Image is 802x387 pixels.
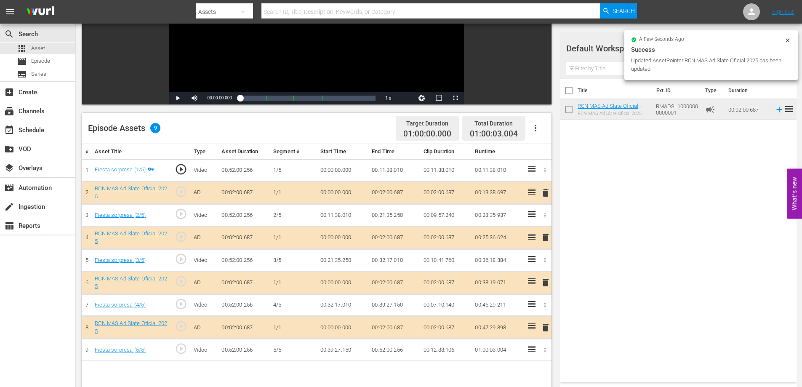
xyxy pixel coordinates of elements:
td: 00:02:00.687 [368,181,420,204]
td: 00:00:00.000 [317,316,369,339]
span: Automation [4,183,14,193]
span: play_circle_outline [175,253,187,265]
td: Video [190,159,218,181]
a: Fiesta sorpresa (1/5) [95,166,146,173]
td: 00:36:18.384 [472,249,523,272]
td: 00:02:00.687 [368,226,420,249]
td: 1/1 [270,271,317,294]
td: 00:25:36.624 [472,226,523,249]
td: 1/1 [270,181,317,204]
td: 00:12:33.106 [420,339,472,361]
div: Target Duration [403,117,451,129]
td: 5 [82,249,91,272]
td: 4/5 [270,294,317,316]
button: delete [541,232,551,244]
td: 1/1 [270,226,317,249]
td: 00:11:38.010 [317,204,369,227]
td: 00:23:35.937 [472,204,523,227]
td: AD [190,181,218,204]
td: 7 [82,294,91,316]
span: play_circle_outline [175,275,187,288]
th: Asset Title [91,144,171,160]
th: Start Time [317,144,369,160]
td: 00:32:17.010 [317,294,369,316]
td: 2/5 [270,204,317,227]
td: 00:00:00.000 [317,181,369,204]
span: Search [4,29,14,39]
span: Ingestion [4,202,14,212]
td: 00:21:35.250 [317,249,369,272]
span: play_circle_outline [175,320,187,333]
td: 00:39:27.150 [368,294,420,316]
span: Channels [4,106,14,116]
span: Series [31,70,46,78]
span: Create [4,87,14,97]
th: Title [578,79,651,102]
td: 00:02:00.687 [218,316,270,339]
td: 6 [82,271,91,294]
a: RCN MAS Ad Slate Oficial 2025 [95,320,167,334]
button: Play [169,92,186,104]
span: play_circle_outline [175,163,187,176]
a: Fiesta sorpresa (4/5) [95,302,146,308]
span: 01:00:03.004 [470,129,518,139]
th: Clip Duration [420,144,472,160]
td: 00:02:00.687 [218,181,270,204]
td: 00:52:00.256 [218,159,270,181]
td: 00:52:00.256 [218,204,270,227]
td: 00:02:00.687 [420,271,472,294]
th: Type [190,144,218,160]
td: 3/5 [270,249,317,272]
a: Fiesta sorpresa (2/5) [95,212,146,218]
th: Segment # [270,144,317,160]
span: delete [541,232,551,243]
a: RCN MAS Ad Slate Oficial 2025 [95,230,167,245]
th: # [82,144,91,160]
td: AD [190,316,218,339]
span: Ad [705,104,715,115]
td: 00:39:27.150 [317,339,369,361]
span: delete [541,323,551,333]
td: 00:02:00.687 [368,271,420,294]
td: 00:52:00.256 [218,294,270,316]
span: Episode [17,56,27,67]
span: 9 [150,123,160,133]
span: play_circle_outline [175,185,187,198]
td: 00:52:00.256 [218,339,270,361]
td: 00:38:19.071 [472,271,523,294]
span: a few seconds ago [639,36,684,43]
div: Success [631,45,791,55]
button: delete [541,321,551,334]
td: 00:02:00.687 [725,99,771,120]
td: RMADSL10000000000001 [653,99,702,120]
span: VOD [4,144,14,154]
a: RCN MAS Ad Slate Oficial 2025 [95,275,167,290]
td: 00:02:00.687 [218,226,270,249]
span: Search [613,3,635,19]
td: 00:00:00.000 [317,159,369,181]
th: Duration [723,79,774,102]
td: 00:10:41.760 [420,249,472,272]
span: Schedule [4,125,14,135]
span: menu [5,7,15,17]
td: 00:52:00.256 [218,249,270,272]
td: 00:00:00.000 [317,271,369,294]
button: Picture-in-Picture [430,92,447,104]
span: Overlays [4,163,14,173]
span: play_circle_outline [175,208,187,220]
button: Playback Rate [380,92,397,104]
td: Video [190,339,218,361]
td: 1/5 [270,159,317,181]
td: 2 [82,181,91,204]
span: play_circle_outline [175,342,187,355]
td: 00:02:00.687 [420,316,472,339]
div: Episode Assets [88,123,160,133]
div: Default Workspace [566,37,781,60]
th: Asset Duration [218,144,270,160]
td: 00:02:00.687 [218,271,270,294]
button: Search [600,3,637,19]
td: 00:02:00.687 [420,226,472,249]
span: Episode [31,57,50,65]
td: AD [190,271,218,294]
td: Video [190,294,218,316]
